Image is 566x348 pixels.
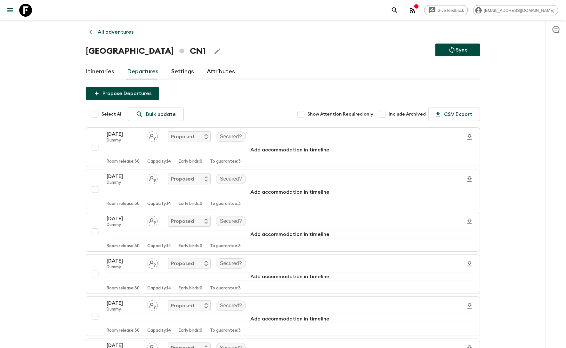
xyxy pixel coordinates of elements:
svg: Download Onboarding [466,260,473,268]
div: Secured? [216,216,246,226]
p: Room release: 30 [107,201,140,206]
button: [DATE]DummyAssign pack leaderProposedSecured?Add accommodation in timelineRoom release:30Capacity... [86,212,480,252]
div: Add accommodation in timeline [107,188,473,196]
h1: [GEOGRAPHIC_DATA] CN1 [86,45,206,58]
p: Early birds: 0 [179,244,202,249]
p: [DATE] [107,257,142,265]
p: Room release: 30 [107,244,140,249]
span: Show Attention Required only [307,111,373,117]
p: Early birds: 0 [179,286,202,291]
p: Secured? [220,133,242,141]
p: To guarantee: 3 [210,201,241,206]
p: Bulk update [146,110,176,118]
a: All adventures [86,26,137,38]
p: Dummy [107,138,142,143]
svg: Download Onboarding [466,218,473,225]
a: Bulk update [128,108,184,121]
p: Secured? [220,175,242,183]
p: Room release: 30 [107,328,140,333]
span: Select All [101,111,123,117]
span: Assign pack leader [147,302,158,307]
p: All adventures [98,28,133,36]
p: Capacity: 14 [147,244,171,249]
a: Give feedback [424,5,468,15]
svg: Download Onboarding [466,302,473,310]
p: Proposed [171,260,194,267]
p: Proposed [171,175,194,183]
span: Assign pack leader [147,260,158,265]
a: Attributes [207,64,235,79]
p: Capacity: 14 [147,201,171,206]
p: To guarantee: 3 [210,286,241,291]
p: [DATE] [107,173,142,180]
button: [DATE]DummyAssign pack leaderProposedSecured?Add accommodation in timelineRoom release:30Capacity... [86,170,480,209]
p: Proposed [171,217,194,225]
button: Propose Departures [86,87,159,100]
button: Sync adventure departures to the booking engine [435,44,480,56]
p: [DATE] [107,130,142,138]
button: [DATE]DummyAssign pack leaderProposedSecured?Add accommodation in timelineRoom release:30Capacity... [86,254,480,294]
span: Assign pack leader [147,133,158,138]
a: Departures [127,64,158,79]
button: Edit Adventure Title [211,45,224,58]
div: Secured? [216,174,246,184]
p: Room release: 30 [107,286,140,291]
p: To guarantee: 3 [210,159,241,164]
p: [DATE] [107,299,142,307]
p: Proposed [171,133,194,141]
svg: Download Onboarding [466,175,473,183]
p: Early birds: 0 [179,201,202,206]
span: Assign pack leader [147,175,158,181]
p: Capacity: 14 [147,159,171,164]
span: Give feedback [434,8,468,13]
div: Secured? [216,301,246,311]
span: Include Archived [389,111,426,117]
p: Proposed [171,302,194,310]
p: Sync [456,46,467,54]
p: Secured? [220,260,242,267]
button: CSV Export [428,108,480,121]
p: Room release: 30 [107,159,140,164]
p: Dummy [107,307,142,312]
div: Add accommodation in timeline [107,230,473,239]
div: Secured? [216,132,246,142]
p: Dummy [107,223,142,228]
button: search adventures [388,4,401,17]
span: [EMAIL_ADDRESS][DOMAIN_NAME] [481,8,558,13]
p: [DATE] [107,215,142,223]
div: Add accommodation in timeline [107,146,473,154]
span: Assign pack leader [147,218,158,223]
a: Settings [171,64,194,79]
div: Add accommodation in timeline [107,272,473,281]
button: menu [4,4,17,17]
div: Add accommodation in timeline [107,315,473,323]
p: Early birds: 0 [179,328,202,333]
div: Secured? [216,258,246,269]
p: To guarantee: 3 [210,244,241,249]
svg: Download Onboarding [466,133,473,141]
p: Capacity: 14 [147,286,171,291]
p: Dummy [107,180,142,185]
div: [EMAIL_ADDRESS][DOMAIN_NAME] [473,5,558,15]
a: Itineraries [86,64,114,79]
button: [DATE]DummyAssign pack leaderProposedSecured?Add accommodation in timelineRoom release:30Capacity... [86,127,480,167]
p: Capacity: 14 [147,328,171,333]
p: Secured? [220,302,242,310]
p: Early birds: 0 [179,159,202,164]
p: Secured? [220,217,242,225]
p: To guarantee: 3 [210,328,241,333]
p: Dummy [107,265,142,270]
button: [DATE]DummyAssign pack leaderProposedSecured?Add accommodation in timelineRoom release:30Capacity... [86,296,480,336]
